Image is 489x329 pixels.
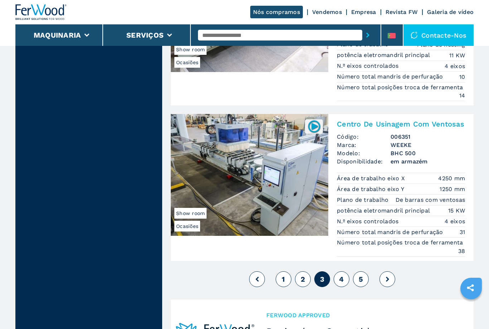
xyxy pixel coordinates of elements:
a: Centro De Usinagem Com Ventosas WEEKE BHC 500OcasiõesShow room006351Centro De Usinagem Com Ventos... [171,114,474,261]
a: Empresa [351,9,376,15]
em: 14 [459,91,465,100]
em: 11 KW [449,51,465,59]
p: Área de trabalho eixo X [337,175,407,182]
span: Código: [337,133,391,141]
span: Ocasiões [174,221,200,232]
p: Plano de trabalho [337,196,391,204]
button: submit-button [362,27,373,43]
button: 3 [314,271,330,287]
p: Número total mandris de perfuração [337,228,445,236]
span: Show room [174,208,207,219]
h3: WEEKE [391,141,465,149]
span: Disponibilidade: [337,157,391,166]
em: 15 KW [448,206,465,215]
p: Área de trabalho eixo Y [337,185,406,193]
p: potência eletromandril principal [337,207,432,215]
p: Número total posições troca de ferramenta [337,239,465,247]
iframe: Chat [459,297,484,324]
span: 3 [320,275,324,283]
em: 4 eixos [445,62,465,70]
button: Maquinaria [34,31,81,39]
em: 4250 mm [438,174,465,182]
em: 10 [459,73,465,81]
img: Centro De Usinagem Com Ventosas WEEKE BHC 500 [171,114,328,236]
span: 1 [282,275,285,283]
em: 38 [458,247,465,255]
span: em armazém [391,157,465,166]
span: Marca: [337,141,391,149]
span: 5 [359,275,363,283]
a: sharethis [461,279,479,297]
h3: 006351 [391,133,465,141]
span: 4 [339,275,344,283]
div: Contacte-nos [403,24,474,46]
img: Ferwood [15,4,67,20]
button: 4 [334,271,349,287]
a: Revista FW [386,9,418,15]
em: De barras com ventosas [396,196,465,204]
em: 31 [460,228,465,236]
button: 2 [295,271,311,287]
p: potência eletromandril principal [337,51,432,59]
p: Número total mandris de perfuração [337,73,445,81]
p: N.º eixos controlados [337,218,401,225]
span: 2 [301,275,305,283]
button: Serviços [126,31,164,39]
a: Nós compramos [250,6,303,18]
h2: Centro De Usinagem Com Ventosas [337,120,465,128]
span: Show room [174,44,207,55]
button: 1 [276,271,291,287]
button: 5 [353,271,369,287]
p: Número total posições troca de ferramenta [337,84,465,91]
a: Galeria de vídeo [427,9,474,15]
span: Ferwood Approved [266,311,462,319]
p: N.º eixos controlados [337,62,401,70]
img: Contacte-nos [411,32,418,39]
img: 006351 [307,119,321,133]
span: Ocasiões [174,57,200,68]
em: 1250 mm [440,185,465,193]
h3: BHC 500 [391,149,465,157]
a: Vendemos [312,9,342,15]
span: Modelo: [337,149,391,157]
em: 4 eixos [445,217,465,225]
